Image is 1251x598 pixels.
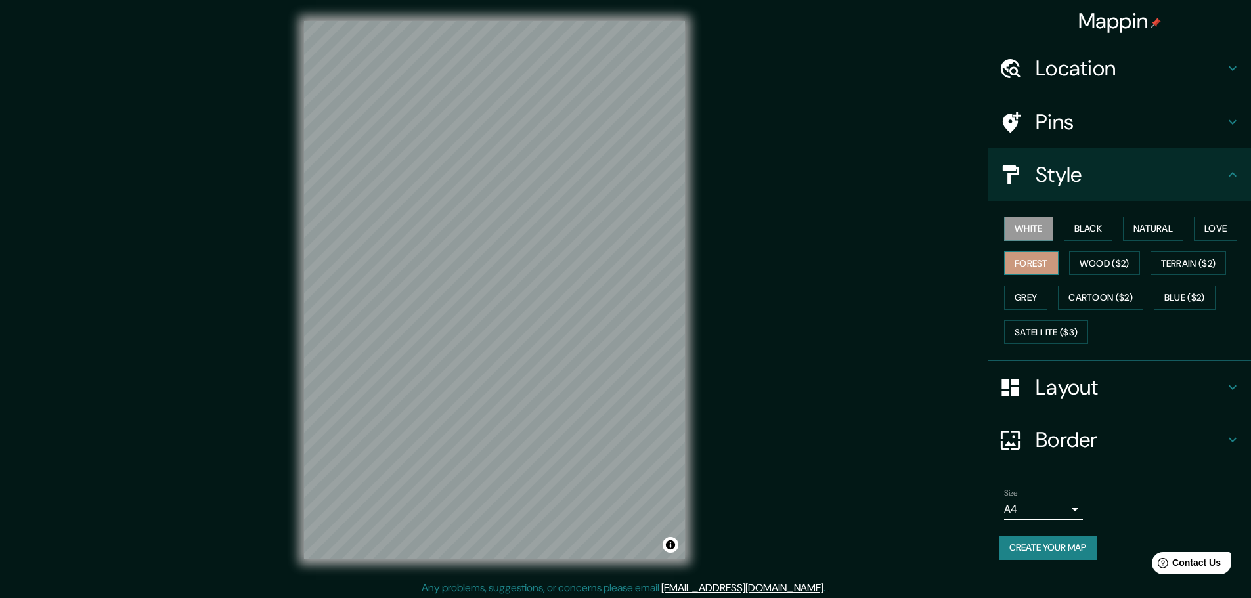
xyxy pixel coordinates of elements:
button: Create your map [999,536,1097,560]
button: White [1004,217,1053,241]
img: pin-icon.png [1151,18,1161,28]
button: Grey [1004,286,1047,310]
button: Wood ($2) [1069,251,1140,276]
a: [EMAIL_ADDRESS][DOMAIN_NAME] [661,581,823,595]
h4: Border [1036,427,1225,453]
button: Forest [1004,251,1059,276]
canvas: Map [304,21,685,559]
h4: Mappin [1078,8,1162,34]
h4: Location [1036,55,1225,81]
iframe: Help widget launcher [1134,547,1237,584]
p: Any problems, suggestions, or concerns please email . [422,580,825,596]
div: Pins [988,96,1251,148]
button: Terrain ($2) [1151,251,1227,276]
div: Location [988,42,1251,95]
button: Love [1194,217,1237,241]
label: Size [1004,488,1018,499]
div: Style [988,148,1251,201]
div: . [827,580,830,596]
button: Natural [1123,217,1183,241]
h4: Style [1036,161,1225,188]
button: Black [1064,217,1113,241]
h4: Pins [1036,109,1225,135]
button: Blue ($2) [1154,286,1216,310]
button: Satellite ($3) [1004,320,1088,345]
button: Cartoon ($2) [1058,286,1143,310]
div: A4 [1004,499,1083,520]
button: Toggle attribution [663,537,678,553]
h4: Layout [1036,374,1225,400]
div: Layout [988,361,1251,414]
div: . [825,580,827,596]
div: Border [988,414,1251,466]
